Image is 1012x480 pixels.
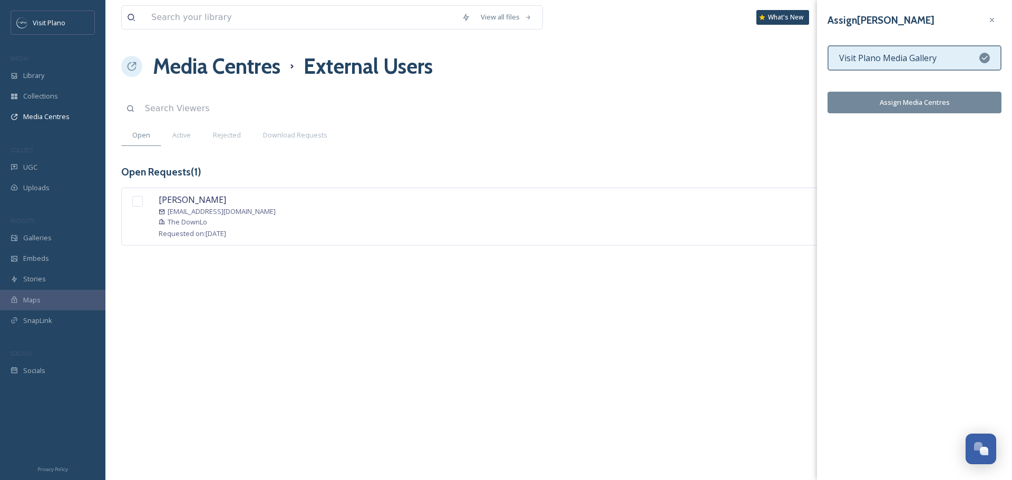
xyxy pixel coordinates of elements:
[23,316,52,326] span: SnapLink
[23,295,41,305] span: Maps
[172,130,191,140] span: Active
[756,10,809,25] a: What's New
[23,91,58,101] span: Collections
[23,253,49,263] span: Embeds
[121,164,201,180] h3: Open Requests ( 1 )
[132,130,150,140] span: Open
[304,51,433,82] h1: External Users
[33,18,65,27] span: Visit Plano
[153,51,280,82] a: Media Centres
[23,162,37,172] span: UGC
[146,6,456,29] input: Search your library
[23,274,46,284] span: Stories
[11,54,29,62] span: MEDIA
[159,229,226,238] span: Requested on: [DATE]
[828,13,935,28] h3: Assign [PERSON_NAME]
[263,130,327,140] span: Download Requests
[23,71,44,81] span: Library
[966,434,996,464] button: Open Chat
[213,130,241,140] span: Rejected
[168,207,276,217] span: [EMAIL_ADDRESS][DOMAIN_NAME]
[11,349,32,357] span: SOCIALS
[23,112,70,122] span: Media Centres
[17,17,27,28] img: images.jpeg
[23,183,50,193] span: Uploads
[37,462,68,475] a: Privacy Policy
[828,92,1001,113] button: Assign Media Centres
[11,146,33,154] span: COLLECT
[159,194,226,205] span: [PERSON_NAME]
[37,466,68,473] span: Privacy Policy
[168,217,207,227] span: The DownLo
[11,217,35,224] span: WIDGETS
[475,7,537,27] a: View all files
[839,52,937,64] span: Visit Plano Media Gallery
[23,366,45,376] span: Socials
[23,233,52,243] span: Galleries
[140,97,385,120] input: Search Viewers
